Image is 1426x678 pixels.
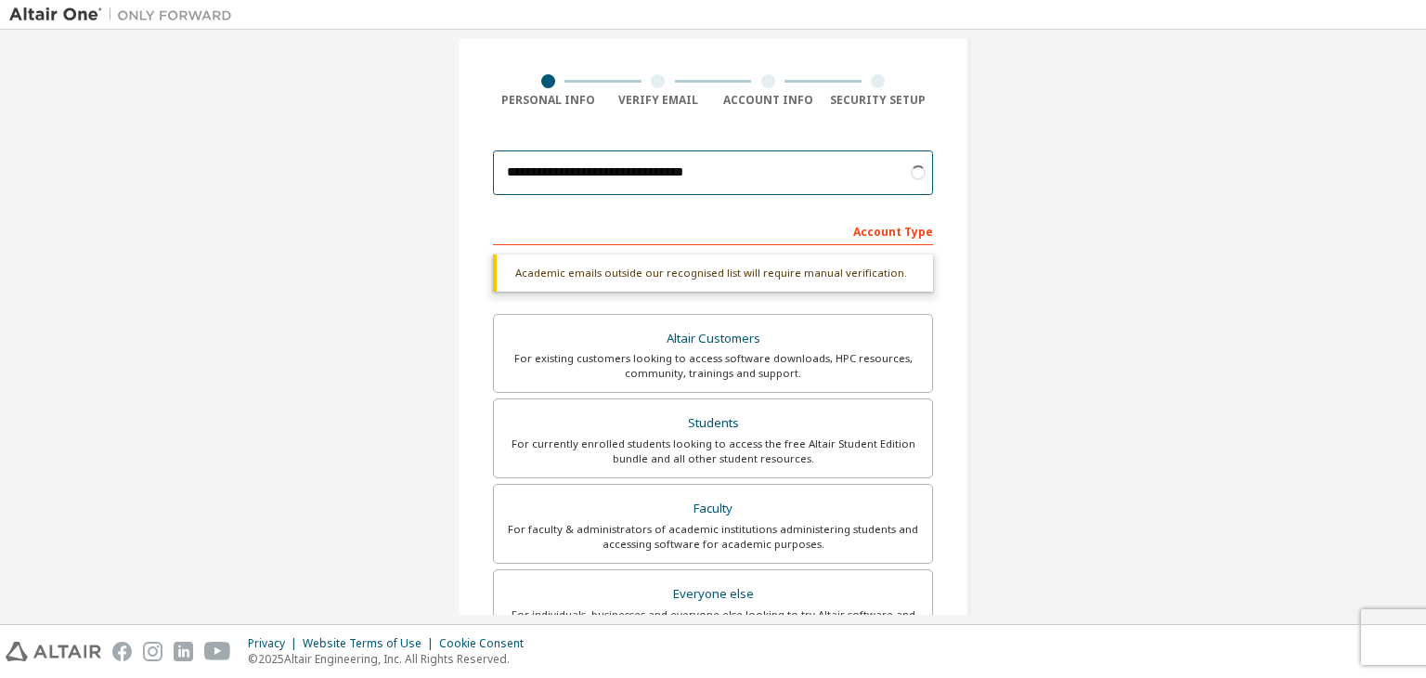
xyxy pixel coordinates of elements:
div: Privacy [248,636,303,651]
div: Account Info [713,93,823,108]
div: For existing customers looking to access software downloads, HPC resources, community, trainings ... [505,351,921,381]
div: Faculty [505,496,921,522]
div: Verify Email [603,93,714,108]
img: instagram.svg [143,642,162,661]
div: Personal Info [493,93,603,108]
img: altair_logo.svg [6,642,101,661]
div: Academic emails outside our recognised list will require manual verification. [493,254,933,292]
img: linkedin.svg [174,642,193,661]
img: facebook.svg [112,642,132,661]
div: Website Terms of Use [303,636,439,651]
div: Security Setup [823,93,934,108]
div: For individuals, businesses and everyone else looking to try Altair software and explore our prod... [505,607,921,637]
div: Altair Customers [505,326,921,352]
div: For faculty & administrators of academic institutions administering students and accessing softwa... [505,522,921,552]
div: For currently enrolled students looking to access the free Altair Student Edition bundle and all ... [505,437,921,466]
div: Everyone else [505,581,921,607]
div: Cookie Consent [439,636,535,651]
p: © 2025 Altair Engineering, Inc. All Rights Reserved. [248,651,535,667]
div: Students [505,411,921,437]
img: youtube.svg [204,642,231,661]
div: Account Type [493,215,933,245]
img: Altair One [9,6,241,24]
